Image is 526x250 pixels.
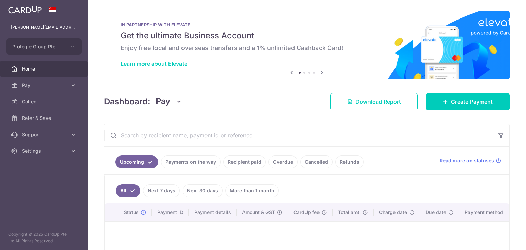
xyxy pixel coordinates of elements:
span: Protegie Group Pte Ltd [12,43,63,50]
a: Refunds [335,155,364,168]
span: Read more on statuses [440,157,494,164]
span: Create Payment [451,98,493,106]
th: Payment ID [152,203,189,221]
a: More than 1 month [225,184,279,197]
a: Next 7 days [143,184,180,197]
span: Status [124,209,139,216]
span: Settings [22,148,67,154]
span: Pay [156,95,170,108]
img: CardUp [8,5,42,14]
th: Payment details [189,203,237,221]
a: Download Report [330,93,418,110]
span: Download Report [355,98,401,106]
span: Due date [426,209,446,216]
a: Create Payment [426,93,510,110]
th: Payment method [459,203,511,221]
a: Recipient paid [223,155,266,168]
span: Amount & GST [242,209,275,216]
span: Home [22,65,67,72]
img: Renovation banner [104,11,510,79]
a: Upcoming [115,155,158,168]
a: Next 30 days [183,184,223,197]
span: Charge date [379,209,407,216]
h5: Get the ultimate Business Account [121,30,493,41]
span: Support [22,131,67,138]
h4: Dashboard: [104,96,150,108]
span: Total amt. [338,209,361,216]
span: Pay [22,82,67,89]
a: Payments on the way [161,155,221,168]
span: Refer & Save [22,115,67,122]
a: Overdue [268,155,298,168]
p: IN PARTNERSHIP WITH ELEVATE [121,22,493,27]
a: Cancelled [300,155,333,168]
button: Protegie Group Pte Ltd [6,38,82,55]
a: Learn more about Elevate [121,60,187,67]
h6: Enjoy free local and overseas transfers and a 1% unlimited Cashback Card! [121,44,493,52]
span: Collect [22,98,67,105]
a: Read more on statuses [440,157,501,164]
a: All [116,184,140,197]
span: CardUp fee [293,209,320,216]
button: Pay [156,95,182,108]
input: Search by recipient name, payment id or reference [104,124,493,146]
p: [PERSON_NAME][EMAIL_ADDRESS][DOMAIN_NAME] [11,24,77,31]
